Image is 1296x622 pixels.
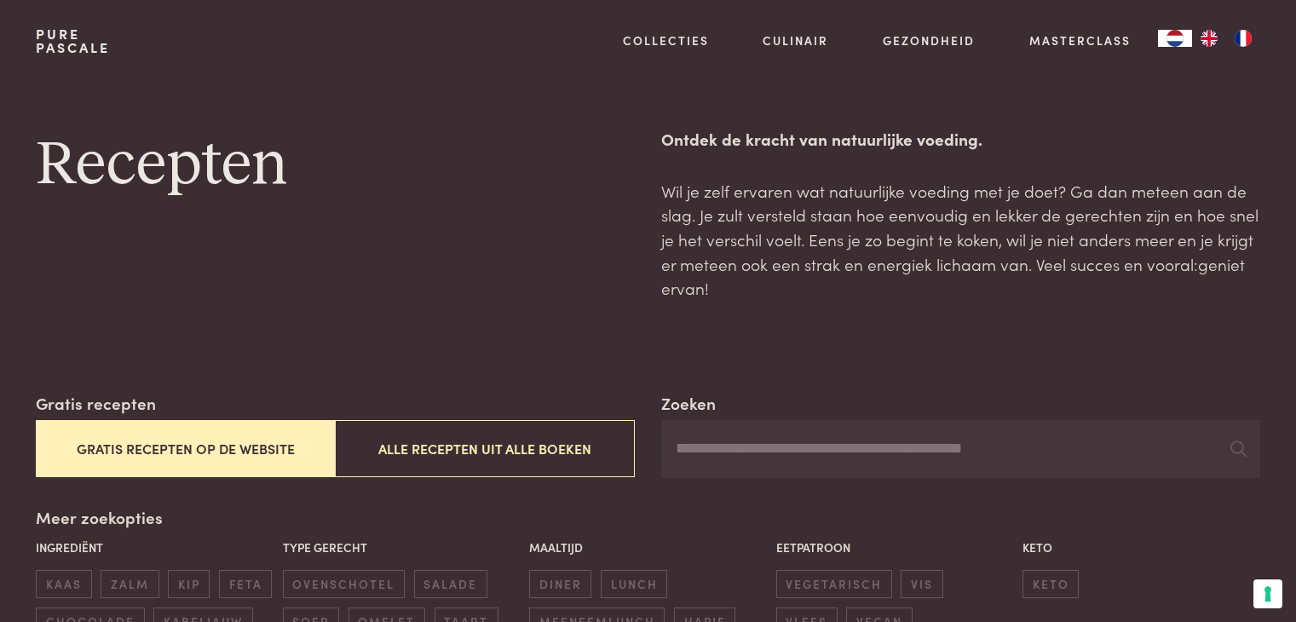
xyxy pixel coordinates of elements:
[901,570,942,598] span: vis
[219,570,272,598] span: feta
[1022,570,1079,598] span: keto
[529,538,767,556] p: Maaltijd
[763,32,828,49] a: Culinair
[883,32,975,49] a: Gezondheid
[776,538,1014,556] p: Eetpatroon
[335,420,634,477] button: Alle recepten uit alle boeken
[414,570,487,598] span: salade
[1192,30,1226,47] a: EN
[601,570,667,598] span: lunch
[1253,579,1282,608] button: Uw voorkeuren voor toestemming voor trackingtechnologieën
[661,391,716,416] label: Zoeken
[1029,32,1131,49] a: Masterclass
[529,570,591,598] span: diner
[36,27,110,55] a: PurePascale
[36,570,91,598] span: kaas
[283,538,521,556] p: Type gerecht
[1158,30,1192,47] div: Language
[36,420,335,477] button: Gratis recepten op de website
[36,127,634,204] h1: Recepten
[661,127,982,150] strong: Ontdek de kracht van natuurlijke voeding.
[1158,30,1260,47] aside: Language selected: Nederlands
[36,538,274,556] p: Ingrediënt
[623,32,709,49] a: Collecties
[661,179,1259,301] p: Wil je zelf ervaren wat natuurlijke voeding met je doet? Ga dan meteen aan de slag. Je zult verst...
[1192,30,1260,47] ul: Language list
[1158,30,1192,47] a: NL
[776,570,892,598] span: vegetarisch
[283,570,405,598] span: ovenschotel
[168,570,210,598] span: kip
[36,391,156,416] label: Gratis recepten
[101,570,158,598] span: zalm
[1226,30,1260,47] a: FR
[1022,538,1260,556] p: Keto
